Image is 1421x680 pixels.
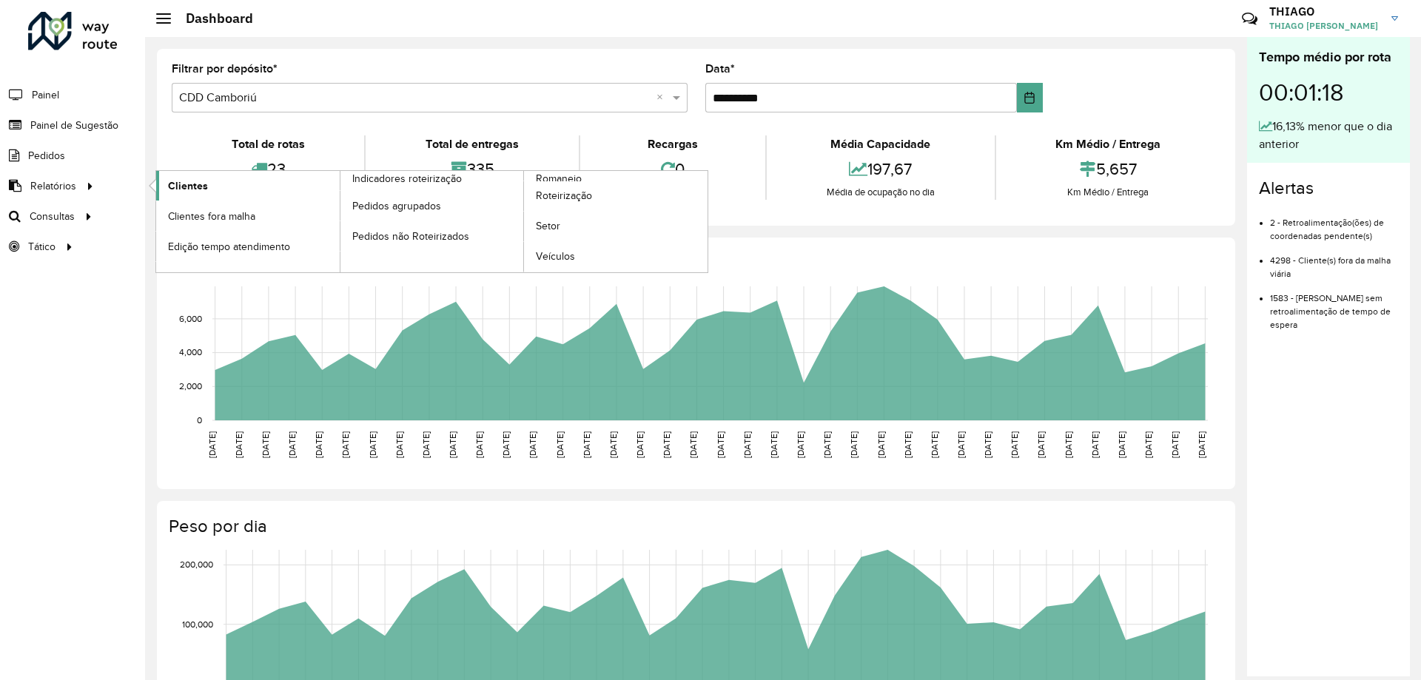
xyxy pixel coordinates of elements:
[32,87,59,103] span: Painel
[179,348,202,357] text: 4,000
[261,431,270,458] text: [DATE]
[705,60,735,78] label: Data
[930,431,939,458] text: [DATE]
[30,178,76,194] span: Relatórios
[421,431,431,458] text: [DATE]
[876,431,886,458] text: [DATE]
[180,560,213,570] text: 200,000
[688,431,698,458] text: [DATE]
[474,431,484,458] text: [DATE]
[1064,431,1073,458] text: [DATE]
[903,431,913,458] text: [DATE]
[849,431,859,458] text: [DATE]
[448,431,457,458] text: [DATE]
[156,171,340,201] a: Clientes
[524,212,708,241] a: Setor
[1090,431,1100,458] text: [DATE]
[156,201,340,231] a: Clientes fora malha
[1259,47,1398,67] div: Tempo médio por rota
[368,431,377,458] text: [DATE]
[770,185,990,200] div: Média de ocupação no dia
[369,153,574,185] div: 335
[169,516,1220,537] h4: Peso por dia
[716,431,725,458] text: [DATE]
[822,431,832,458] text: [DATE]
[662,431,671,458] text: [DATE]
[584,135,762,153] div: Recargas
[796,431,805,458] text: [DATE]
[168,178,208,194] span: Clientes
[340,221,524,251] a: Pedidos não Roteirizados
[536,218,560,234] span: Setor
[1117,431,1126,458] text: [DATE]
[314,431,323,458] text: [DATE]
[582,431,591,458] text: [DATE]
[956,431,966,458] text: [DATE]
[608,431,618,458] text: [DATE]
[1234,3,1266,35] a: Contato Rápido
[536,249,575,264] span: Veículos
[352,198,441,214] span: Pedidos agrupados
[179,314,202,323] text: 6,000
[156,171,524,272] a: Indicadores roteirização
[536,188,592,203] span: Roteirização
[197,415,202,425] text: 0
[179,381,202,391] text: 2,000
[340,431,350,458] text: [DATE]
[742,431,752,458] text: [DATE]
[1197,431,1206,458] text: [DATE]
[635,431,645,458] text: [DATE]
[656,89,669,107] span: Clear all
[555,431,565,458] text: [DATE]
[1017,83,1043,112] button: Choose Date
[1143,431,1153,458] text: [DATE]
[770,135,990,153] div: Média Capacidade
[30,209,75,224] span: Consultas
[207,431,217,458] text: [DATE]
[175,153,360,185] div: 23
[28,148,65,164] span: Pedidos
[1170,431,1180,458] text: [DATE]
[352,171,462,186] span: Indicadores roteirização
[1269,4,1380,18] h3: THIAGO
[30,118,118,133] span: Painel de Sugestão
[983,431,992,458] text: [DATE]
[172,60,278,78] label: Filtrar por depósito
[182,619,213,629] text: 100,000
[1010,431,1019,458] text: [DATE]
[1259,178,1398,199] h4: Alertas
[770,153,990,185] div: 197,67
[1270,205,1398,243] li: 2 - Retroalimentação(ões) de coordenadas pendente(s)
[1000,135,1217,153] div: Km Médio / Entrega
[584,153,762,185] div: 0
[1270,280,1398,331] li: 1583 - [PERSON_NAME] sem retroalimentação de tempo de espera
[287,431,297,458] text: [DATE]
[528,431,537,458] text: [DATE]
[1000,185,1217,200] div: Km Médio / Entrega
[28,239,56,255] span: Tático
[501,431,511,458] text: [DATE]
[340,171,708,272] a: Romaneio
[1259,118,1398,153] div: 16,13% menor que o dia anterior
[156,232,340,261] a: Edição tempo atendimento
[175,135,360,153] div: Total de rotas
[171,10,253,27] h2: Dashboard
[1259,67,1398,118] div: 00:01:18
[394,431,404,458] text: [DATE]
[1000,153,1217,185] div: 5,657
[524,242,708,272] a: Veículos
[340,191,524,221] a: Pedidos agrupados
[352,229,469,244] span: Pedidos não Roteirizados
[168,239,290,255] span: Edição tempo atendimento
[168,209,255,224] span: Clientes fora malha
[234,431,243,458] text: [DATE]
[1036,431,1046,458] text: [DATE]
[524,181,708,211] a: Roteirização
[769,431,779,458] text: [DATE]
[536,171,582,186] span: Romaneio
[369,135,574,153] div: Total de entregas
[1270,243,1398,280] li: 4298 - Cliente(s) fora da malha viária
[1269,19,1380,33] span: THIAGO [PERSON_NAME]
